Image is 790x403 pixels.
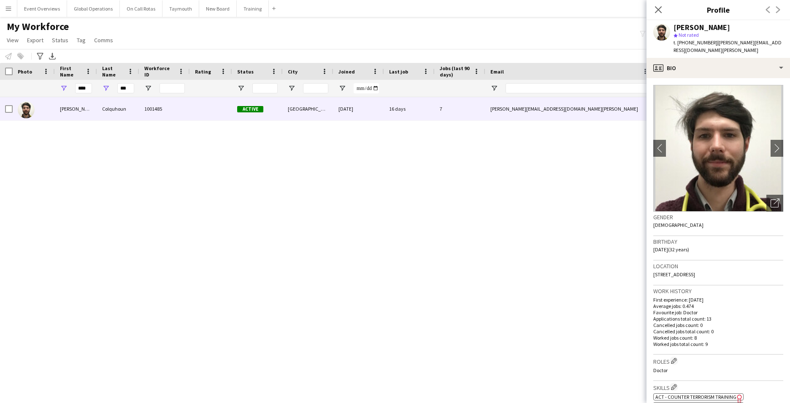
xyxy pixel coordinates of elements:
[7,36,19,44] span: View
[653,222,703,228] span: [DEMOGRAPHIC_DATA]
[653,335,783,341] p: Worked jobs count: 8
[653,297,783,303] p: First experience: [DATE]
[60,65,82,78] span: First Name
[653,85,783,212] img: Crew avatar or photo
[139,97,190,120] div: 1001485
[485,97,654,120] div: [PERSON_NAME][EMAIL_ADDRESS][DOMAIN_NAME][PERSON_NAME]
[283,97,333,120] div: [GEOGRAPHIC_DATA]
[653,383,783,392] h3: Skills
[303,83,328,93] input: City Filter Input
[653,309,783,316] p: Favourite job: Doctor
[27,36,43,44] span: Export
[102,84,110,92] button: Open Filter Menu
[653,213,783,221] h3: Gender
[506,83,649,93] input: Email Filter Input
[674,39,782,53] span: | [PERSON_NAME][EMAIL_ADDRESS][DOMAIN_NAME][PERSON_NAME]
[653,238,783,245] h3: Birthday
[766,195,783,212] div: Open photos pop-in
[73,35,89,46] a: Tag
[195,68,211,75] span: Rating
[288,84,295,92] button: Open Filter Menu
[679,32,699,38] span: Not rated
[338,68,355,75] span: Joined
[333,97,384,120] div: [DATE]
[653,328,783,335] p: Cancelled jobs total count: 0
[647,4,790,15] h3: Profile
[237,68,254,75] span: Status
[199,0,237,17] button: New Board
[435,97,485,120] div: 7
[490,68,504,75] span: Email
[440,65,470,78] span: Jobs (last 90 days)
[17,0,67,17] button: Event Overviews
[354,83,379,93] input: Joined Filter Input
[47,51,57,61] app-action-btn: Export XLSX
[24,35,47,46] a: Export
[60,84,68,92] button: Open Filter Menu
[18,101,35,118] img: Neil Colquhoun
[120,0,162,17] button: On Call Rotas
[144,65,175,78] span: Workforce ID
[653,287,783,295] h3: Work history
[653,246,689,253] span: [DATE] (32 years)
[237,0,269,17] button: Training
[94,36,113,44] span: Comms
[49,35,72,46] a: Status
[237,84,245,92] button: Open Filter Menu
[91,35,116,46] a: Comms
[653,367,668,373] span: Doctor
[490,84,498,92] button: Open Filter Menu
[653,271,695,278] span: [STREET_ADDRESS]
[75,83,92,93] input: First Name Filter Input
[655,394,736,400] span: ACT - Counter Terrorism Training
[653,303,783,309] p: Average jobs: 0.474
[653,357,783,365] h3: Roles
[35,51,45,61] app-action-btn: Advanced filters
[144,84,152,92] button: Open Filter Menu
[653,341,783,347] p: Worked jobs total count: 9
[160,83,185,93] input: Workforce ID Filter Input
[288,68,298,75] span: City
[3,35,22,46] a: View
[653,322,783,328] p: Cancelled jobs count: 0
[7,20,69,33] span: My Workforce
[647,58,790,78] div: Bio
[653,316,783,322] p: Applications total count: 13
[237,106,263,112] span: Active
[338,84,346,92] button: Open Filter Menu
[67,0,120,17] button: Global Operations
[102,65,124,78] span: Last Name
[18,68,32,75] span: Photo
[55,97,97,120] div: [PERSON_NAME]
[117,83,134,93] input: Last Name Filter Input
[674,39,717,46] span: t. [PHONE_NUMBER]
[674,24,730,31] div: [PERSON_NAME]
[653,262,783,270] h3: Location
[252,83,278,93] input: Status Filter Input
[97,97,139,120] div: Colquhoun
[77,36,86,44] span: Tag
[162,0,199,17] button: Taymouth
[52,36,68,44] span: Status
[389,68,408,75] span: Last job
[384,97,435,120] div: 16 days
